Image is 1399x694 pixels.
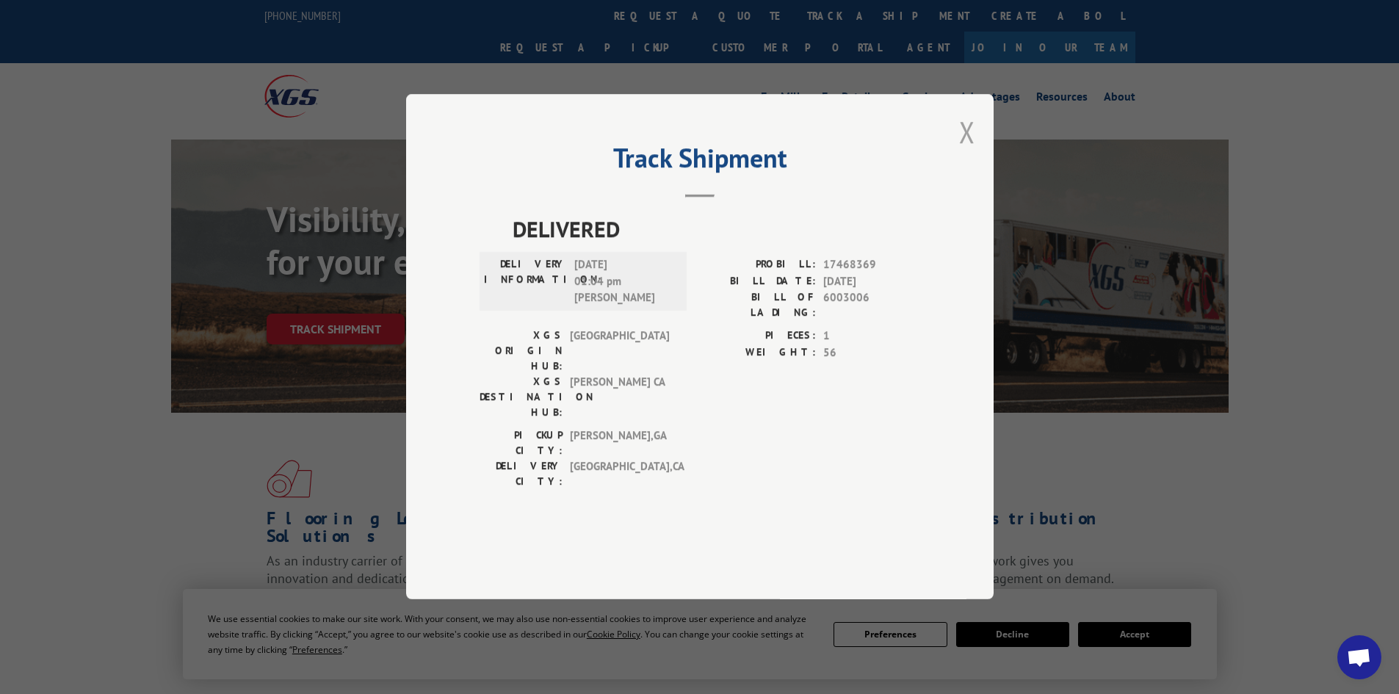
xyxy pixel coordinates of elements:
span: 17468369 [823,257,920,274]
label: BILL DATE: [700,273,816,290]
label: PICKUP CITY: [480,428,563,459]
button: Close modal [959,112,975,151]
span: [GEOGRAPHIC_DATA] , CA [570,459,669,490]
span: 1 [823,328,920,345]
label: PROBILL: [700,257,816,274]
span: [DATE] [823,273,920,290]
label: BILL OF LADING: [700,290,816,321]
h2: Track Shipment [480,148,920,176]
label: WEIGHT: [700,344,816,361]
label: XGS ORIGIN HUB: [480,328,563,375]
label: DELIVERY INFORMATION: [484,257,567,307]
span: [GEOGRAPHIC_DATA] [570,328,669,375]
a: Open chat [1337,635,1381,679]
label: PIECES: [700,328,816,345]
span: [PERSON_NAME] , GA [570,428,669,459]
span: 56 [823,344,920,361]
span: [PERSON_NAME] CA [570,375,669,421]
label: DELIVERY CITY: [480,459,563,490]
span: DELIVERED [513,213,920,246]
span: 6003006 [823,290,920,321]
label: XGS DESTINATION HUB: [480,375,563,421]
span: [DATE] 01:04 pm [PERSON_NAME] [574,257,673,307]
